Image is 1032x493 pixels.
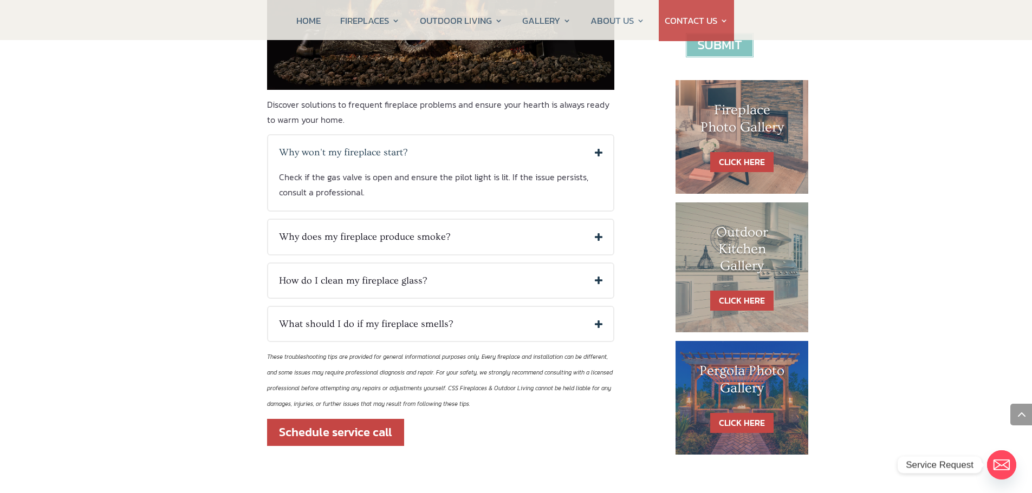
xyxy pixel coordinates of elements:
[279,274,603,287] h5: How do I clean my fireplace glass?
[697,224,787,280] h1: Outdoor Kitchen Gallery
[686,33,754,57] input: Submit
[987,450,1016,479] a: Email
[267,97,615,127] p: Discover solutions to frequent fireplace problems and ensure your hearth is always ready to warm ...
[279,231,603,243] h5: Why does my fireplace produce smoke?
[267,352,613,408] em: These troubleshooting tips are provided for general informational purposes only. Every fireplace ...
[710,291,774,311] a: CLICK HERE
[710,152,774,172] a: CLICK HERE
[279,169,603,200] p: Check if the gas valve is open and ensure the pilot light is lit. If the issue persists, consult ...
[279,146,603,159] h5: Why won't my fireplace start?
[267,419,404,446] a: Schedule service call
[697,363,787,402] h1: Pergola Photo Gallery
[697,102,787,141] h1: Fireplace Photo Gallery
[279,318,603,330] h5: What should I do if my fireplace smells?
[710,413,774,433] a: CLICK HERE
